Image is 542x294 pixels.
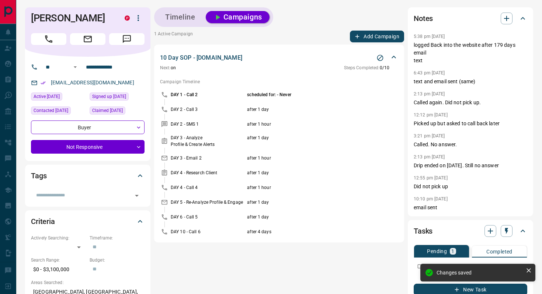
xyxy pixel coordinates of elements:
[171,91,245,98] p: DAY 1 - Call 2
[414,99,527,106] p: Called again. Did not pick up.
[171,214,245,220] p: DAY 6 - Call 5
[344,64,389,71] p: 0 / 10
[247,184,371,191] p: after 1 hour
[31,12,114,24] h1: [PERSON_NAME]
[171,184,245,191] p: DAY 4 - Call 4
[414,120,527,127] p: Picked up but asked to call back later
[171,106,245,113] p: DAY 2 - Call 3
[31,92,86,103] div: Thu Jul 31 2025
[160,65,171,70] span: Next:
[427,249,447,254] p: Pending
[41,80,46,85] svg: Email Verified
[171,169,245,176] p: DAY 4 - Research Client
[160,53,242,62] p: 10 Day SOP - [DOMAIN_NAME]
[90,92,145,103] div: Tue Aug 10 2021
[247,106,371,113] p: after 1 day
[31,167,145,185] div: Tags
[437,270,523,276] div: Changes saved
[414,91,445,97] p: 2:13 pm [DATE]
[31,216,55,227] h2: Criteria
[31,33,66,45] span: Call
[414,133,445,139] p: 3:21 pm [DATE]
[171,199,245,206] p: DAY 5 - Re-Analyze Profile & Engage
[414,10,527,27] div: Notes
[154,31,193,42] p: 1 Active Campaign
[160,78,398,85] p: Campaign Timeline
[414,196,448,202] p: 10:10 pm [DATE]
[414,175,448,181] p: 12:55 pm [DATE]
[90,257,145,263] p: Budget:
[414,112,448,118] p: 12:12 pm [DATE]
[414,34,445,39] p: 5:38 pm [DATE]
[414,204,527,211] p: email sent
[414,154,445,160] p: 2:13 pm [DATE]
[160,64,176,71] p: on
[247,91,371,98] p: scheduled for: - Never
[34,93,60,100] span: Active [DATE]
[132,190,142,201] button: Open
[247,199,371,206] p: after 1 day
[31,140,145,154] div: Not Responsive
[34,107,68,114] span: Contacted [DATE]
[247,169,371,176] p: after 1 day
[31,257,86,263] p: Search Range:
[92,107,123,114] span: Claimed [DATE]
[206,11,270,23] button: Campaigns
[160,52,398,73] div: 10 Day SOP - [DOMAIN_NAME]Stop CampaignNext:on Steps Completed:0/10
[31,106,86,117] div: Thu Jul 31 2025
[414,13,433,24] h2: Notes
[109,33,145,45] span: Message
[414,141,527,148] p: Called. No answer.
[414,222,527,240] div: Tasks
[171,155,245,161] p: DAY 3 - Email 2
[247,228,371,235] p: after 4 days
[125,15,130,21] div: property.ca
[171,121,245,127] p: DAY 2 - SMS 1
[451,249,454,254] p: 1
[70,33,105,45] span: Email
[31,213,145,230] div: Criteria
[171,134,245,148] p: DAY 3 - Analyze Profile & Create Alerts
[375,52,386,63] button: Stop Campaign
[414,78,527,85] p: text and email sent (same)
[31,120,145,134] div: Buyer
[344,65,380,70] span: Steps Completed:
[247,214,371,220] p: after 1 day
[71,63,80,71] button: Open
[31,263,86,276] p: $0 - $3,100,000
[31,279,145,286] p: Areas Searched:
[486,249,513,254] p: Completed
[31,235,86,241] p: Actively Searching:
[31,170,46,182] h2: Tags
[158,11,203,23] button: Timeline
[414,183,527,190] p: Did not pick up
[247,121,371,127] p: after 1 hour
[414,70,445,76] p: 6:43 pm [DATE]
[247,134,371,148] p: after 1 day
[414,41,527,64] p: logged Back into the website after 179 days email text
[51,80,134,85] a: [EMAIL_ADDRESS][DOMAIN_NAME]
[92,93,126,100] span: Signed up [DATE]
[350,31,404,42] button: Add Campaign
[90,106,145,117] div: Fri Jan 17 2025
[247,155,371,161] p: after 1 hour
[414,225,432,237] h2: Tasks
[414,162,527,169] p: Drip ended on [DATE]. Still no answer
[171,228,245,235] p: DAY 10 - Call 6
[90,235,145,241] p: Timeframe:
